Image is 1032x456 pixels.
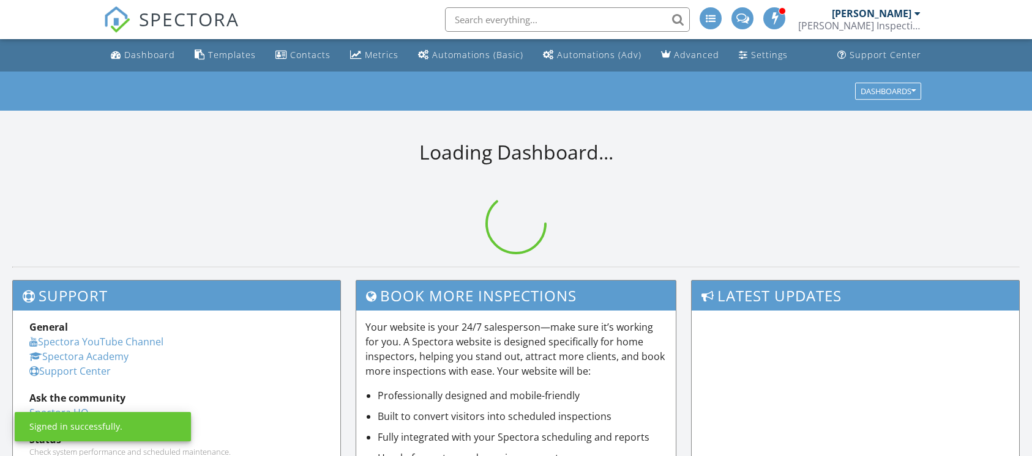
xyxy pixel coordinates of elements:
[29,421,122,433] div: Signed in successfully.
[832,44,926,67] a: Support Center
[861,87,916,95] div: Dashboards
[832,7,911,20] div: [PERSON_NAME]
[365,320,667,378] p: Your website is your 24/7 salesperson—make sure it’s working for you. A Spectora website is desig...
[378,430,667,444] li: Fully integrated with your Spectora scheduling and reports
[29,406,88,419] a: Spectora HQ
[290,49,331,61] div: Contacts
[445,7,690,32] input: Search everything...
[103,17,239,42] a: SPECTORA
[365,49,398,61] div: Metrics
[692,281,1019,311] h3: Latest Updates
[106,44,180,67] a: Dashboard
[850,49,921,61] div: Support Center
[29,391,324,405] div: Ask the community
[345,44,403,67] a: Metrics
[378,409,667,424] li: Built to convert visitors into scheduled inspections
[557,49,641,61] div: Automations (Adv)
[432,49,523,61] div: Automations (Basic)
[190,44,261,67] a: Templates
[271,44,335,67] a: Contacts
[656,44,724,67] a: Advanced
[29,350,129,363] a: Spectora Academy
[139,6,239,32] span: SPECTORA
[674,49,719,61] div: Advanced
[855,83,921,100] button: Dashboards
[29,335,163,348] a: Spectora YouTube Channel
[13,281,340,311] h3: Support
[538,44,646,67] a: Automations (Advanced)
[208,49,256,61] div: Templates
[378,388,667,403] li: Professionally designed and mobile-friendly
[751,49,788,61] div: Settings
[413,44,528,67] a: Automations (Basic)
[356,281,676,311] h3: Book More Inspections
[29,364,111,378] a: Support Center
[798,20,921,32] div: Palmer Inspections
[124,49,175,61] div: Dashboard
[29,320,68,334] strong: General
[103,6,130,33] img: The Best Home Inspection Software - Spectora
[734,44,793,67] a: Settings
